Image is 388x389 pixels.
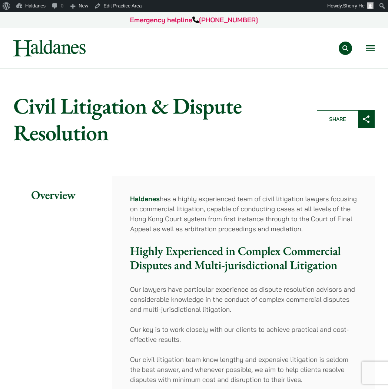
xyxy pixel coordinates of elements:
a: Haldanes [130,194,160,203]
p: Our key is to work closely with our clients to achieve practical and cost-effective results. [130,324,357,344]
span: Sherry He [343,3,365,9]
p: has a highly experienced team of civil litigation lawyers focusing on commercial litigation, capa... [130,194,357,234]
p: Our civil litigation team know lengthy and expensive litigation is seldom the best answer, and wh... [130,354,357,385]
a: Emergency helpline[PHONE_NUMBER] [130,16,258,24]
p: Our lawyers have particular experience as dispute resolution advisors and considerable knowledge ... [130,284,357,314]
h3: Highly Experienced in Complex Commercial Disputes and Multi-jurisdictional Litigation [130,244,357,272]
h2: Overview [13,176,93,214]
span: Share [317,111,358,128]
button: Open menu [366,45,375,51]
button: Share [317,110,375,128]
button: Search [339,42,352,55]
img: Logo of Haldanes [13,40,86,56]
h1: Civil Litigation & Dispute Resolution [13,92,304,146]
